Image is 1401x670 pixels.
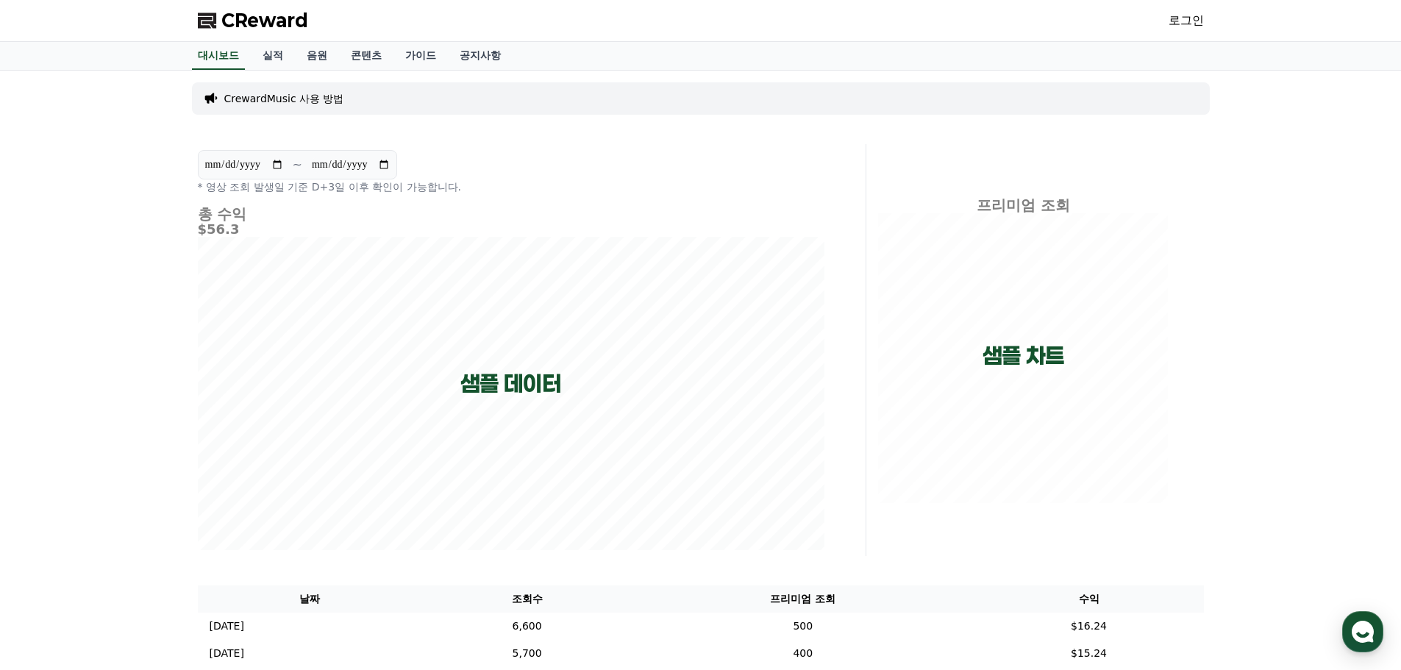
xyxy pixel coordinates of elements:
a: 실적 [251,42,295,70]
span: 설정 [227,488,245,500]
a: CReward [198,9,308,32]
span: 대화 [135,489,152,501]
th: 수익 [974,585,1204,613]
td: $15.24 [974,640,1204,667]
p: 샘플 데이터 [460,371,561,397]
th: 날짜 [198,585,423,613]
td: 6,600 [422,613,632,640]
p: * 영상 조회 발생일 기준 D+3일 이후 확인이 가능합니다. [198,179,824,194]
p: ~ [293,156,302,174]
a: 음원 [295,42,339,70]
a: 홈 [4,466,97,503]
a: 가이드 [393,42,448,70]
h4: 총 수익 [198,206,824,222]
p: 샘플 차트 [983,343,1064,369]
a: 대화 [97,466,190,503]
a: 로그인 [1169,12,1204,29]
th: 프리미엄 조회 [632,585,974,613]
td: 5,700 [422,640,632,667]
td: $16.24 [974,613,1204,640]
a: CrewardMusic 사용 방법 [224,91,344,106]
th: 조회수 [422,585,632,613]
td: 400 [632,640,974,667]
h4: 프리미엄 조회 [878,197,1169,213]
a: 설정 [190,466,282,503]
a: 콘텐츠 [339,42,393,70]
a: 대시보드 [192,42,245,70]
a: 공지사항 [448,42,513,70]
span: 홈 [46,488,55,500]
p: [DATE] [210,619,244,634]
h5: $56.3 [198,222,824,237]
p: [DATE] [210,646,244,661]
span: CReward [221,9,308,32]
td: 500 [632,613,974,640]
